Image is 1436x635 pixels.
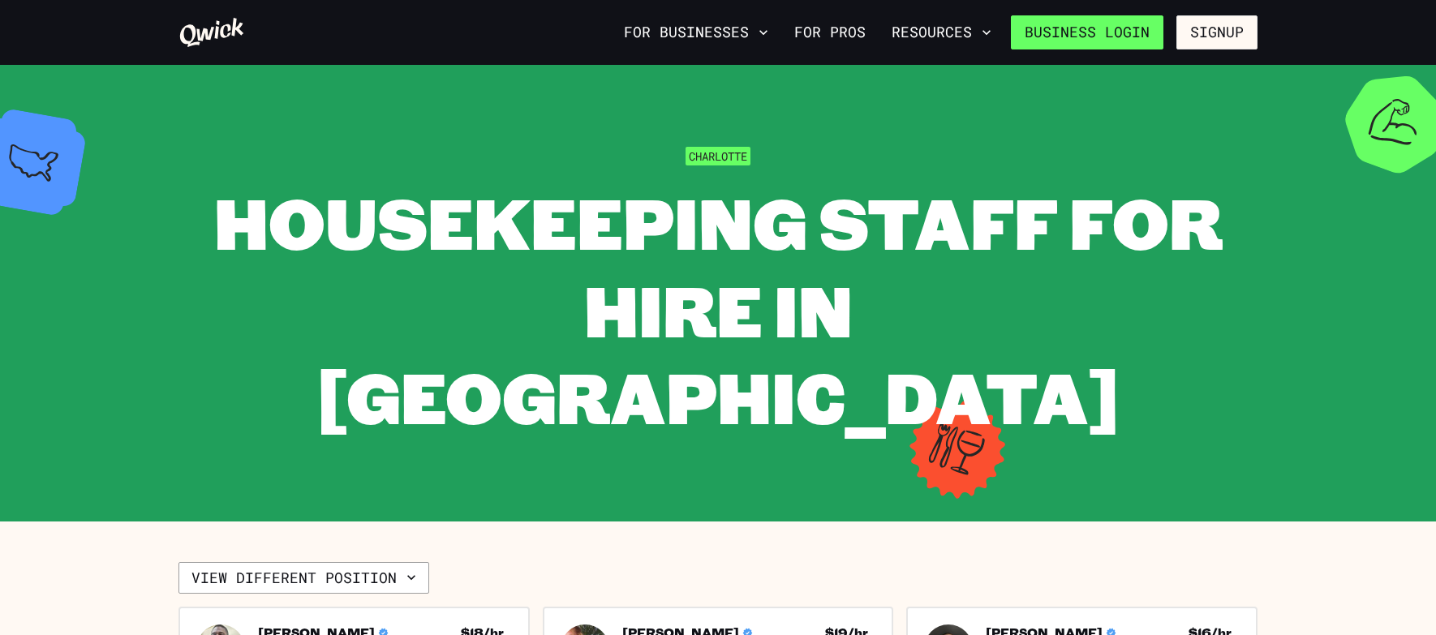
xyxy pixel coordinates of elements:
a: For Pros [788,19,872,46]
button: For Businesses [617,19,775,46]
button: Signup [1176,15,1258,49]
span: Charlotte [686,147,750,165]
a: Business Login [1011,15,1163,49]
button: View different position [178,562,429,594]
button: Resources [885,19,998,46]
span: Housekeeping Staff for Hire in [GEOGRAPHIC_DATA] [214,175,1223,443]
